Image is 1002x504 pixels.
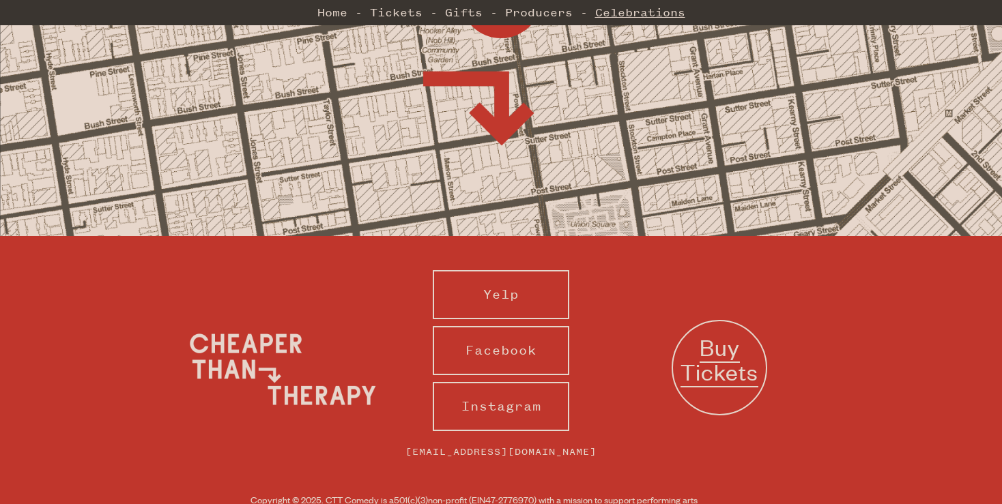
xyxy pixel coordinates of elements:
[180,318,385,420] img: Cheaper Than Therapy
[433,270,569,319] a: Yelp
[392,438,610,466] a: [EMAIL_ADDRESS][DOMAIN_NAME]
[433,382,569,431] a: Instagram
[681,332,758,387] span: Buy Tickets
[433,326,569,375] a: Facebook
[672,320,767,415] a: Buy Tickets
